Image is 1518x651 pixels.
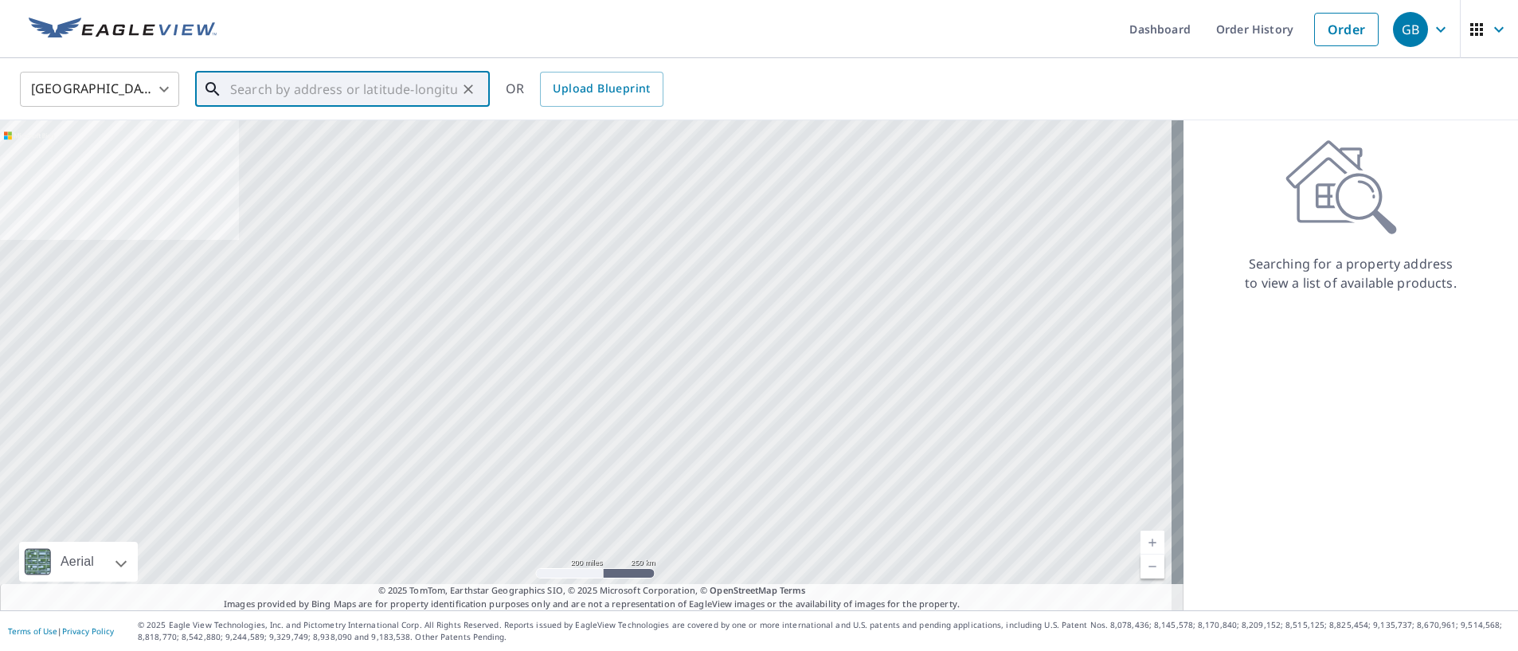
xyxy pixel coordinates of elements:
a: Terms of Use [8,626,57,637]
div: Aerial [56,542,99,582]
p: | [8,626,114,636]
div: GB [1393,12,1428,47]
span: Upload Blueprint [553,79,650,99]
a: Privacy Policy [62,626,114,637]
a: Current Level 5, Zoom Out [1140,555,1164,578]
div: [GEOGRAPHIC_DATA] [20,67,179,112]
div: OR [506,72,663,107]
a: OpenStreetMap [710,584,777,596]
p: © 2025 Eagle View Technologies, Inc. and Pictometry International Corp. All Rights Reserved. Repo... [138,619,1510,643]
p: Searching for a property address to view a list of available products. [1244,254,1457,292]
a: Current Level 5, Zoom In [1140,531,1164,555]
a: Order [1314,13,1379,46]
a: Upload Blueprint [540,72,663,107]
input: Search by address or latitude-longitude [230,67,457,112]
img: EV Logo [29,18,217,41]
button: Clear [457,78,479,100]
div: Aerial [19,542,138,582]
a: Terms [780,584,806,596]
span: © 2025 TomTom, Earthstar Geographics SIO, © 2025 Microsoft Corporation, © [378,584,806,598]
